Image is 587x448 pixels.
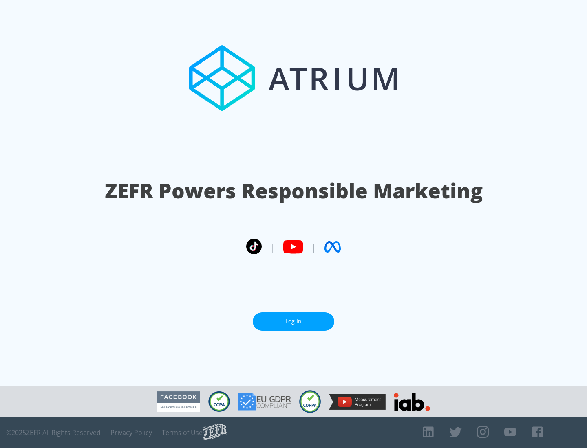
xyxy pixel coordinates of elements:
span: | [311,241,316,253]
img: YouTube Measurement Program [329,394,386,410]
img: COPPA Compliant [299,390,321,413]
a: Privacy Policy [110,428,152,437]
img: Facebook Marketing Partner [157,391,200,412]
h1: ZEFR Powers Responsible Marketing [105,177,483,205]
img: IAB [394,393,430,411]
span: | [270,241,275,253]
span: © 2025 ZEFR All Rights Reserved [6,428,101,437]
a: Terms of Use [162,428,203,437]
a: Log In [253,312,334,331]
img: CCPA Compliant [208,391,230,412]
img: GDPR Compliant [238,393,291,411]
